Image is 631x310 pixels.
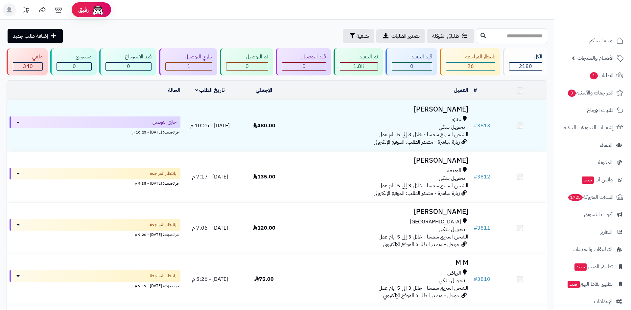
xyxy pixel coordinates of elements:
span: 3 [568,90,576,97]
h3: [PERSON_NAME] [294,157,468,164]
div: 0 [106,63,151,70]
span: السلات المتروكة [568,193,614,202]
span: جاري التوصيل [152,119,176,126]
span: المدونة [598,158,613,167]
span: إشعارات التحويلات البنكية [564,123,614,132]
a: تم التنفيذ 1.8K [332,48,384,75]
a: الطلبات1 [558,68,627,83]
span: 0 [73,62,76,70]
span: التقارير [600,227,613,237]
span: الطلبات [589,71,614,80]
a: التطبيقات والخدمات [558,241,627,257]
span: # [474,275,477,283]
a: تطبيق نقاط البيعجديد [558,276,627,292]
div: اخر تحديث: [DATE] - 9:35 م [10,179,180,186]
div: بانتظار المراجعة [446,53,495,61]
img: ai-face.png [91,3,105,16]
a: جاري التوصيل 1 [158,48,219,75]
a: التقارير [558,224,627,240]
span: بانتظار المراجعة [150,221,176,228]
a: #3813 [474,122,490,130]
span: 1 [590,72,598,79]
span: الشحن السريع سمسا - خلال 3 إلى 5 ايام عمل [379,233,468,241]
a: قيد التوصيل 0 [274,48,332,75]
span: 1.8K [353,62,364,70]
div: 0 [226,63,268,70]
span: 0 [245,62,249,70]
div: 1 [166,63,212,70]
span: 480.00 [253,122,275,130]
span: تطبيق المتجر [574,262,613,271]
span: أدوات التسويق [584,210,613,219]
span: [DATE] - 7:06 م [192,224,228,232]
a: تطبيق المتجرجديد [558,259,627,275]
a: ملغي 340 [5,48,49,75]
a: #3812 [474,173,490,181]
span: جديد [568,281,580,288]
span: [DATE] - 5:26 م [192,275,228,283]
span: الرياض [447,269,461,277]
span: 26 [467,62,474,70]
span: [GEOGRAPHIC_DATA] [410,218,461,226]
span: 135.00 [253,173,275,181]
div: 0 [392,63,432,70]
div: 1813 [340,63,378,70]
h3: [PERSON_NAME] [294,208,468,216]
a: إضافة طلب جديد [8,29,63,43]
span: تصدير الطلبات [391,32,420,40]
span: [DATE] - 7:17 م [192,173,228,181]
div: اخر تحديث: [DATE] - 9:26 م [10,231,180,238]
span: تـحـويـل بـنـكـي [439,123,465,131]
h3: M M [294,259,468,267]
a: العملاء [558,137,627,153]
a: العميل [454,86,468,94]
span: الشحن السريع سمسا - خلال 3 إلى 5 ايام عمل [379,182,468,190]
span: [DATE] - 10:25 م [190,122,230,130]
div: 0 [282,63,326,70]
a: المراجعات والأسئلة3 [558,85,627,101]
div: جاري التوصيل [165,53,212,61]
span: عنيزة [452,116,461,123]
span: بانتظار المراجعة [150,170,176,177]
div: اخر تحديث: [DATE] - 9:19 م [10,282,180,289]
span: طلبات الإرجاع [587,106,614,115]
span: 1725 [568,194,583,201]
span: 0 [410,62,413,70]
span: # [474,173,477,181]
div: 340 [13,63,42,70]
div: قيد التوصيل [282,53,326,61]
a: #3810 [474,275,490,283]
a: إشعارات التحويلات البنكية [558,120,627,135]
div: الكل [509,53,542,61]
span: إضافة طلب جديد [13,32,48,40]
span: 0 [302,62,306,70]
span: 120.00 [253,224,275,232]
div: تم التوصيل [226,53,268,61]
a: الإجمالي [256,86,272,94]
span: 75.00 [254,275,274,283]
span: زيارة مباشرة - مصدر الطلب: الموقع الإلكتروني [374,138,460,146]
span: جوجل - مصدر الطلب: الموقع الإلكتروني [383,292,460,300]
span: جديد [582,176,594,184]
div: ملغي [13,53,43,61]
a: لوحة التحكم [558,33,627,49]
span: التطبيقات والخدمات [573,245,613,254]
a: #3811 [474,224,490,232]
span: 2180 [519,62,532,70]
span: 340 [23,62,33,70]
a: الحالة [168,86,180,94]
a: تصدير الطلبات [376,29,425,43]
span: الوديعة [447,167,461,175]
span: تـحـويـل بـنـكـي [439,226,465,233]
span: الشحن السريع سمسا - خلال 3 إلى 5 ايام عمل [379,284,468,292]
div: تم التنفيذ [340,53,378,61]
a: المدونة [558,155,627,170]
button: تصفية [343,29,374,43]
div: مسترجع [57,53,92,61]
span: تـحـويـل بـنـكـي [439,175,465,182]
span: تصفية [357,32,369,40]
a: الإعدادات [558,294,627,309]
span: جوجل - مصدر الطلب: الموقع الإلكتروني [383,240,460,248]
a: تاريخ الطلب [195,86,225,94]
span: رفيق [78,6,89,14]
